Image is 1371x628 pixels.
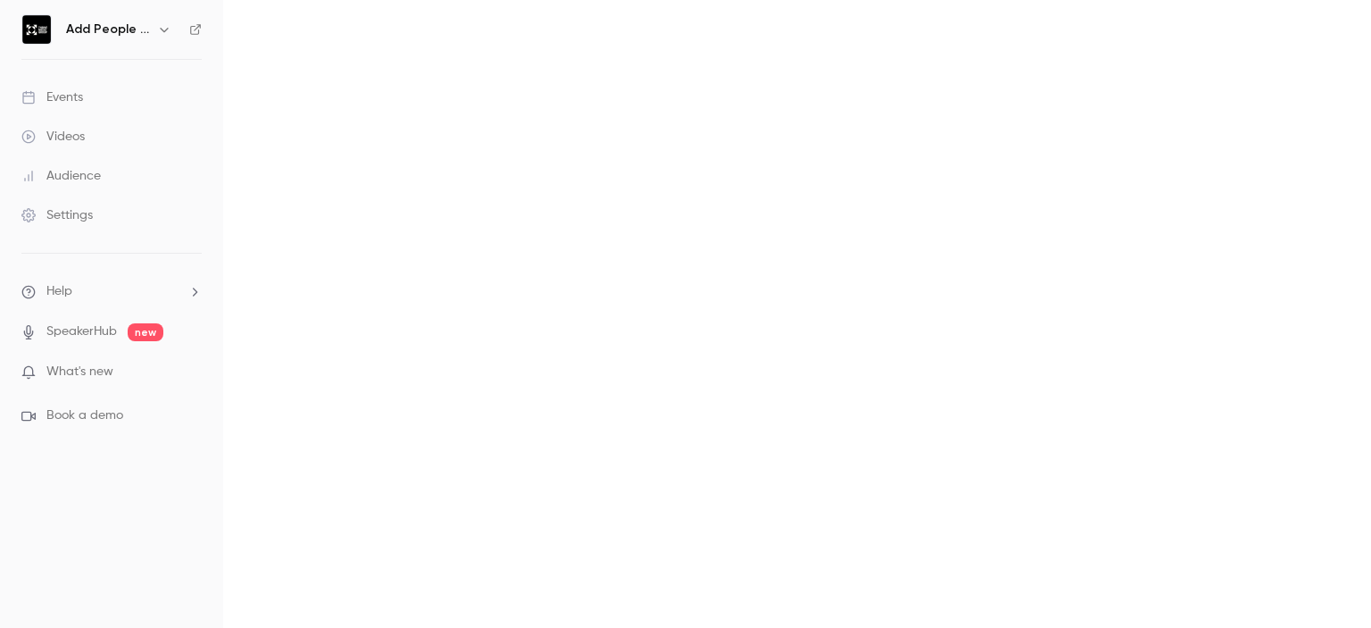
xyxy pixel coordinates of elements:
span: What's new [46,363,113,381]
span: Book a demo [46,406,123,425]
span: new [128,323,163,341]
img: Add People Ltd [22,15,51,44]
div: Videos [21,128,85,146]
span: Help [46,282,72,301]
li: help-dropdown-opener [21,282,202,301]
h6: Add People Ltd [66,21,150,38]
div: Events [21,88,83,106]
div: Settings [21,206,93,224]
a: SpeakerHub [46,322,117,341]
div: Audience [21,167,101,185]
